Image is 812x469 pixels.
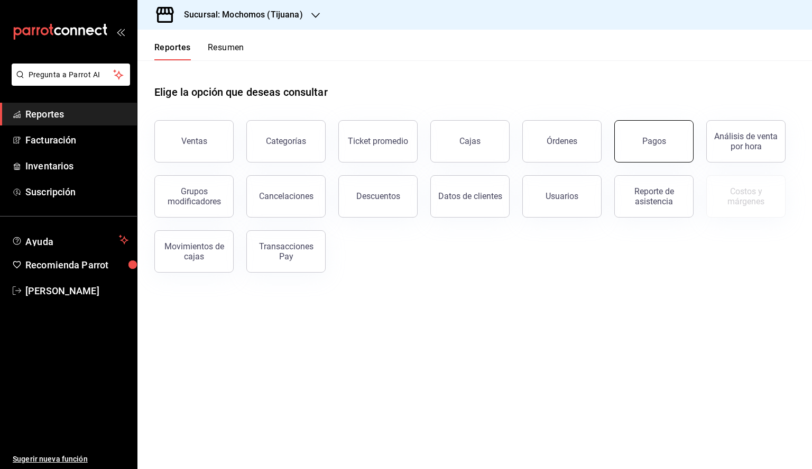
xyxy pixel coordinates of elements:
[259,191,313,201] div: Cancelaciones
[154,175,234,218] button: Grupos modificadores
[348,136,408,146] div: Ticket promedio
[430,120,510,163] a: Cajas
[621,186,687,206] div: Reporte de asistencia
[356,191,400,201] div: Descuentos
[438,191,502,201] div: Datos de clientes
[208,42,244,60] button: Resumen
[642,136,666,146] div: Pagos
[547,136,577,146] div: Órdenes
[25,159,128,173] span: Inventarios
[253,241,319,261] div: Transacciones Pay
[430,175,510,218] button: Datos de clientes
[176,8,303,21] h3: Sucursal: Mochomos (Tijuana)
[7,77,130,88] a: Pregunta a Parrot AI
[25,258,128,272] span: Recomienda Parrot
[161,186,227,206] div: Grupos modificadores
[161,241,227,261] div: Movimientos de cajas
[25,233,115,246] span: Ayuda
[29,69,114,80] span: Pregunta a Parrot AI
[154,42,191,60] button: Reportes
[246,175,326,218] button: Cancelaciones
[713,186,779,206] div: Costos y márgenes
[338,120,418,163] button: Ticket promedio
[116,28,125,36] button: open_drawer_menu
[459,135,481,148] div: Cajas
[154,120,234,163] button: Ventas
[246,230,326,273] button: Transacciones Pay
[246,120,326,163] button: Categorías
[706,120,786,163] button: Análisis de venta por hora
[338,175,418,218] button: Descuentos
[181,136,207,146] div: Ventas
[154,84,328,100] h1: Elige la opción que deseas consultar
[25,133,128,147] span: Facturación
[13,454,128,465] span: Sugerir nueva función
[614,120,694,163] button: Pagos
[546,191,578,201] div: Usuarios
[713,131,779,151] div: Análisis de venta por hora
[154,230,234,273] button: Movimientos de cajas
[25,284,128,298] span: [PERSON_NAME]
[706,175,786,218] button: Contrata inventarios para ver este reporte
[266,136,306,146] div: Categorías
[25,107,128,121] span: Reportes
[522,175,602,218] button: Usuarios
[12,64,130,86] button: Pregunta a Parrot AI
[25,185,128,199] span: Suscripción
[154,42,244,60] div: navigation tabs
[614,175,694,218] button: Reporte de asistencia
[522,120,602,163] button: Órdenes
